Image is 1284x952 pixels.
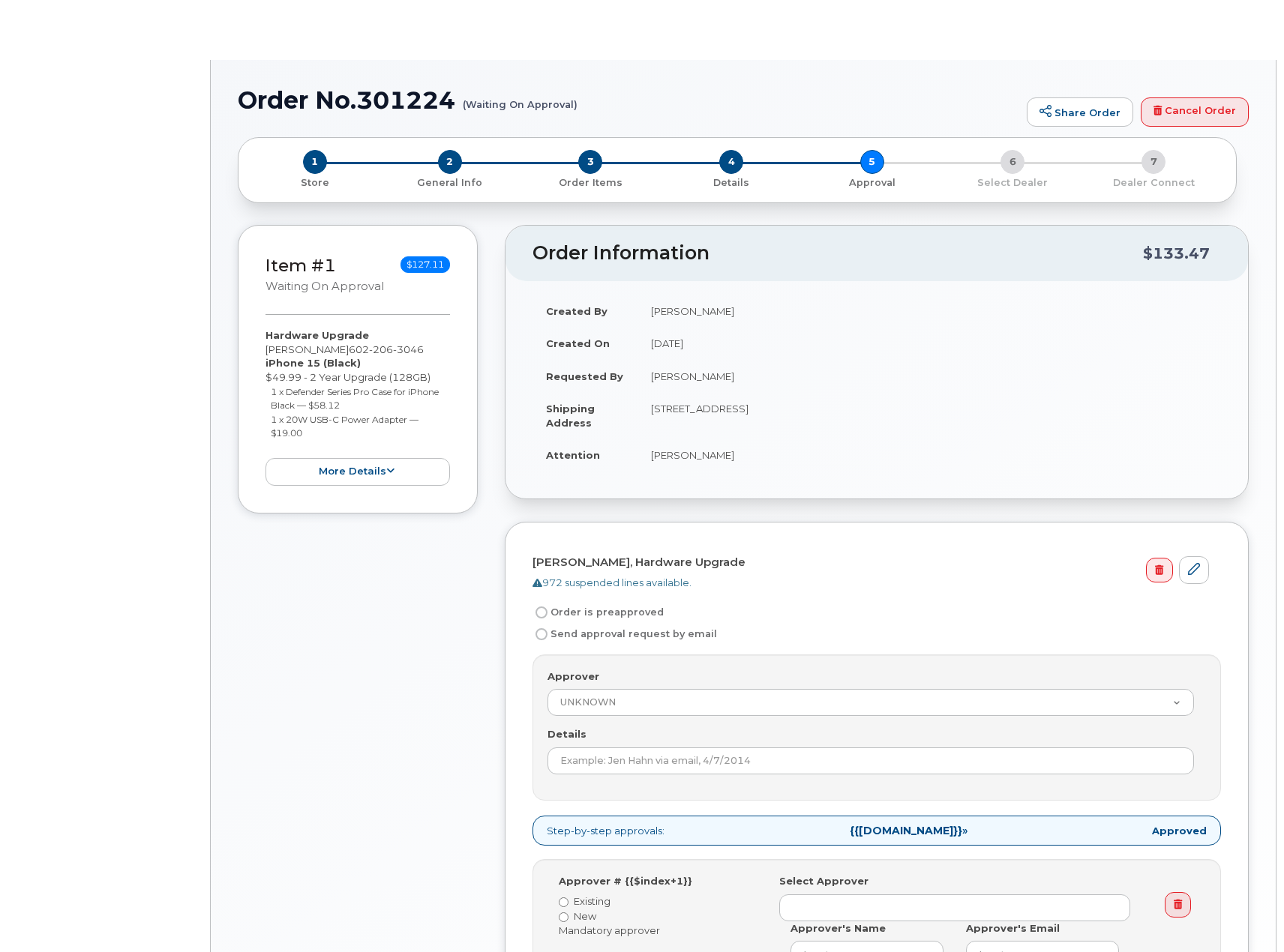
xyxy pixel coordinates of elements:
input: New [559,912,568,922]
h4: [PERSON_NAME], Hardware Upgrade [532,556,1209,569]
div: Mandatory approver [559,924,757,938]
td: [DATE] [637,327,1221,360]
label: Details [547,727,586,741]
label: Select Approver [779,874,868,888]
div: 972 suspended lines available. [532,576,1209,590]
label: Approver [547,669,599,684]
p: Store [256,176,373,190]
td: [PERSON_NAME] [637,360,1221,393]
strong: Created On [546,337,610,349]
span: 602 [349,343,424,355]
td: [PERSON_NAME] [637,439,1221,472]
h1: Order No.301224 [238,87,1019,113]
input: Order is preapproved [535,606,547,618]
label: Send approval request by email [532,625,717,643]
div: [PERSON_NAME] $49.99 - 2 Year Upgrade (128GB) [265,328,450,485]
strong: Requested By [546,370,623,382]
span: 206 [369,343,393,355]
input: Send approval request by email [535,628,547,640]
a: 3 Order Items [520,174,661,190]
label: Existing [559,894,757,909]
p: Step-by-step approvals: [532,816,1221,846]
span: 3 [578,150,602,174]
small: (Waiting On Approval) [463,87,577,110]
span: $127.11 [400,256,450,273]
strong: Hardware Upgrade [265,329,369,341]
a: 2 General Info [379,174,520,190]
p: General Info [385,176,514,190]
a: Item #1 [265,255,336,276]
label: Approver's Email [966,921,1060,936]
a: Cancel Order [1141,97,1249,127]
p: Details [667,176,796,190]
a: Share Order [1027,97,1133,127]
label: Approver # {{$index+1}} [559,874,692,888]
label: Approver's Name [790,921,886,936]
span: 3046 [393,343,424,355]
p: Order Items [526,176,655,190]
strong: Approved [1152,824,1207,838]
a: 4 Details [661,174,802,190]
div: $133.47 [1143,239,1210,268]
span: 4 [719,150,743,174]
span: 2 [438,150,462,174]
input: Example: Jen Hahn via email, 4/7/2014 [547,747,1194,774]
td: [STREET_ADDRESS] [637,392,1221,439]
td: [PERSON_NAME] [637,295,1221,328]
strong: {{[DOMAIN_NAME]}} [850,824,962,837]
button: more details [265,458,450,486]
strong: Attention [546,449,600,461]
span: 1 [303,150,327,174]
label: Order is preapproved [532,603,664,621]
input: Existing [559,897,568,907]
small: 1 x Defender Series Pro Case for iPhone Black — $58.12 [271,386,439,412]
h2: Order Information [532,243,1143,264]
span: » [850,825,967,836]
small: 1 x 20W USB-C Power Adapter — $19.00 [271,414,418,439]
a: 1 Store [250,174,379,190]
strong: iPhone 15 (Black) [265,357,361,369]
strong: Created By [546,305,607,317]
strong: Shipping Address [546,403,595,429]
label: New [559,909,757,924]
small: Waiting On Approval [265,280,384,293]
